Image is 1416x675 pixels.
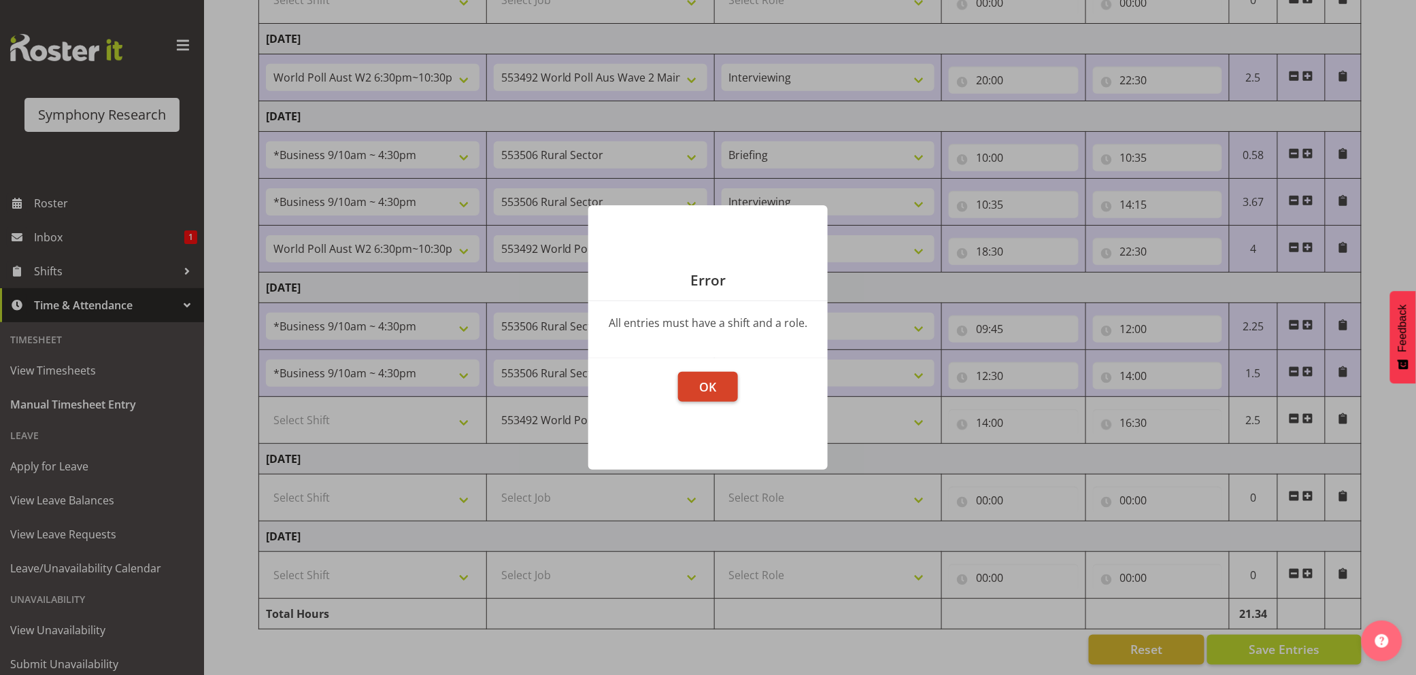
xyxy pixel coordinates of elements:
[609,315,807,331] div: All entries must have a shift and a role.
[602,273,814,288] p: Error
[1375,634,1389,648] img: help-xxl-2.png
[700,379,717,395] span: OK
[1397,305,1409,352] span: Feedback
[1390,291,1416,383] button: Feedback - Show survey
[678,372,738,402] button: OK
